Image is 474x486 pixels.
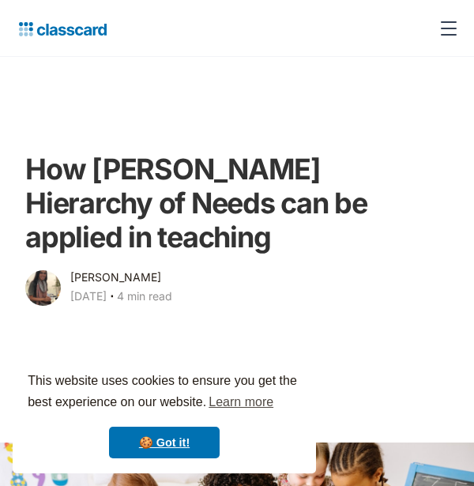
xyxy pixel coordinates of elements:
div: menu [430,9,461,47]
h1: How [PERSON_NAME] Hierarchy of Needs can be applied in teaching [25,153,449,255]
a: Logo [13,17,107,40]
a: dismiss cookie message [109,427,220,458]
div: [DATE] [70,287,107,306]
span: This website uses cookies to ensure you get the best experience on our website. [28,371,301,414]
div: 4 min read [117,287,172,306]
div: [PERSON_NAME] [70,268,161,287]
a: learn more about cookies [206,390,276,414]
div: ‧ [107,287,117,309]
div: cookieconsent [13,356,316,473]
